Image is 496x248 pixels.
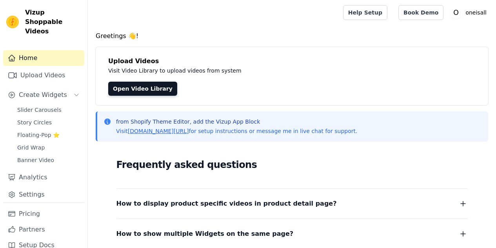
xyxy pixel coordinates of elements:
p: Visit for setup instructions or message me in live chat for support. [116,127,357,135]
a: Pricing [3,206,84,222]
button: How to show multiple Widgets on the same page? [116,228,468,239]
h4: Greetings 👋! [96,31,488,41]
a: Story Circles [13,117,84,128]
a: Settings [3,187,84,202]
a: Open Video Library [108,82,177,96]
button: Create Widgets [3,87,84,103]
h2: Frequently asked questions [116,157,468,173]
a: Partners [3,222,84,237]
span: Banner Video [17,156,54,164]
a: Banner Video [13,155,84,166]
a: Floating-Pop ⭐ [13,129,84,140]
a: [DOMAIN_NAME][URL] [128,128,189,134]
a: Analytics [3,170,84,185]
span: How to display product specific videos in product detail page? [116,198,337,209]
a: Grid Wrap [13,142,84,153]
p: from Shopify Theme Editor, add the Vizup App Block [116,118,357,126]
span: Story Circles [17,119,52,126]
span: Floating-Pop ⭐ [17,131,60,139]
span: Create Widgets [19,90,67,100]
span: Vizup Shoppable Videos [25,8,81,36]
span: How to show multiple Widgets on the same page? [116,228,294,239]
img: Vizup [6,16,19,28]
button: O oneisall [450,5,490,20]
span: Slider Carousels [17,106,62,114]
a: Slider Carousels [13,104,84,115]
span: Grid Wrap [17,144,45,151]
p: Visit Video Library to upload videos from system [108,66,460,75]
h4: Upload Videos [108,57,476,66]
a: Book Demo [398,5,443,20]
button: How to display product specific videos in product detail page? [116,198,468,209]
text: O [454,9,459,16]
a: Help Setup [343,5,387,20]
a: Upload Videos [3,67,84,83]
a: Home [3,50,84,66]
p: oneisall [462,5,490,20]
